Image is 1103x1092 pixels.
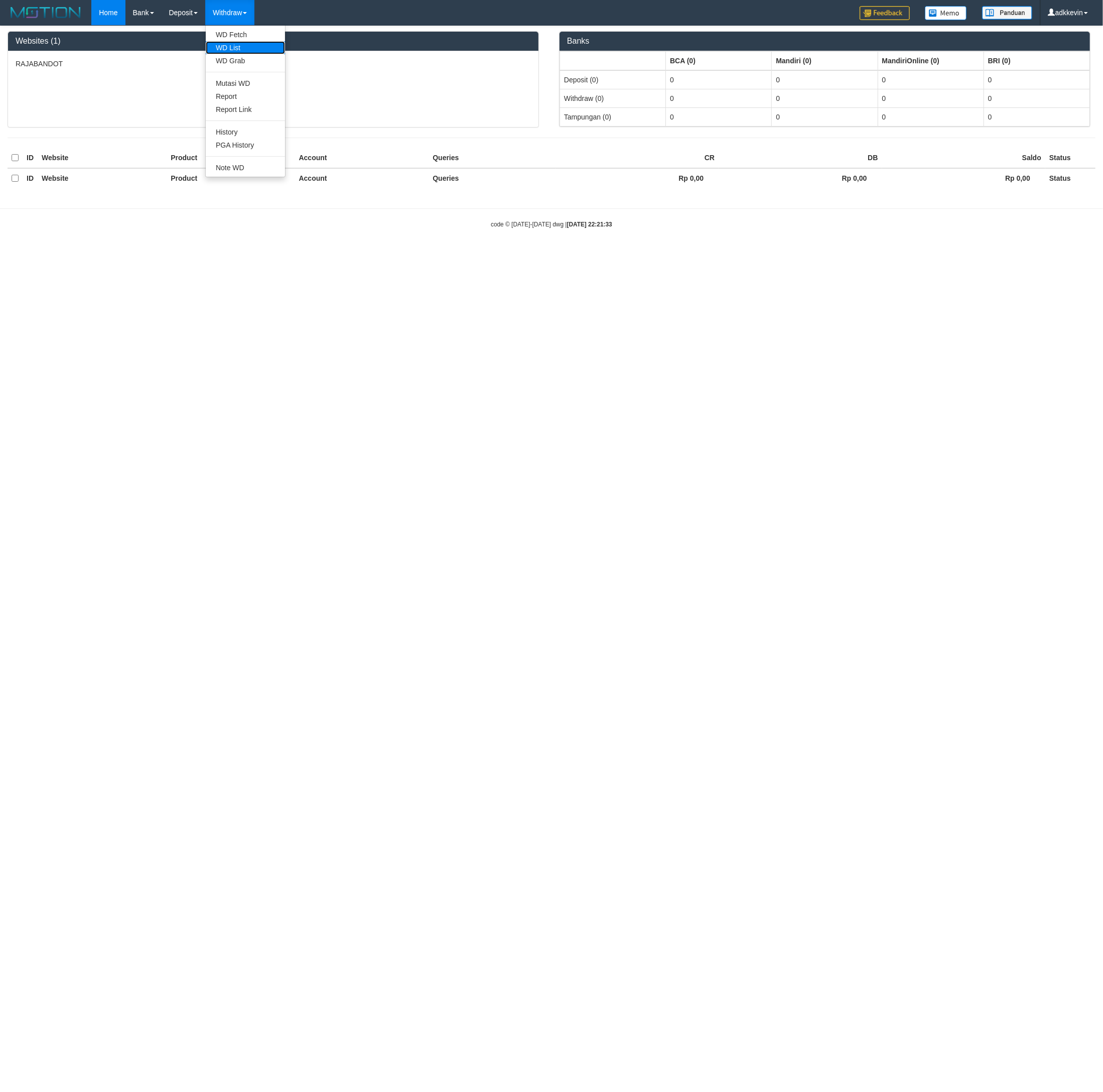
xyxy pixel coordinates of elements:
[984,51,1089,70] th: Group: activate to sort column ascending
[167,148,295,168] th: Product
[556,168,719,188] th: Rp 0,00
[719,148,882,168] th: DB
[860,6,910,20] img: Feedback.jpg
[295,168,429,188] th: Account
[666,89,772,107] td: 0
[666,70,772,89] td: 0
[206,28,285,41] a: WD Fetch
[429,168,555,188] th: Queries
[206,54,285,67] a: WD Grab
[984,70,1089,89] td: 0
[206,161,285,174] a: Note WD
[16,37,531,46] h3: Websites (1)
[772,107,878,126] td: 0
[882,148,1045,168] th: Saldo
[878,70,984,89] td: 0
[206,126,285,139] a: History
[666,107,772,126] td: 0
[772,70,878,89] td: 0
[206,41,285,54] a: WD List
[556,148,719,168] th: CR
[38,168,167,188] th: Website
[491,221,612,228] small: code © [DATE]-[DATE] dwg |
[882,168,1045,188] th: Rp 0,00
[1045,148,1095,168] th: Status
[925,6,967,20] img: Button%20Memo.svg
[429,148,555,168] th: Queries
[560,89,666,107] td: Withdraw (0)
[878,89,984,107] td: 0
[772,51,878,70] th: Group: activate to sort column ascending
[38,148,167,168] th: Website
[16,59,531,69] p: RAJABANDOT
[666,51,772,70] th: Group: activate to sort column ascending
[206,90,285,103] a: Report
[295,148,429,168] th: Account
[1045,168,1095,188] th: Status
[23,168,38,188] th: ID
[878,51,984,70] th: Group: activate to sort column ascending
[567,37,1082,46] h3: Banks
[984,107,1089,126] td: 0
[567,221,612,228] strong: [DATE] 22:21:33
[719,168,882,188] th: Rp 0,00
[206,139,285,152] a: PGA History
[560,107,666,126] td: Tampungan (0)
[23,148,38,168] th: ID
[878,107,984,126] td: 0
[560,51,666,70] th: Group: activate to sort column ascending
[206,103,285,116] a: Report Link
[984,89,1089,107] td: 0
[206,77,285,90] a: Mutasi WD
[8,5,84,20] img: MOTION_logo.png
[167,168,295,188] th: Product
[772,89,878,107] td: 0
[560,70,666,89] td: Deposit (0)
[982,6,1032,20] img: panduan.png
